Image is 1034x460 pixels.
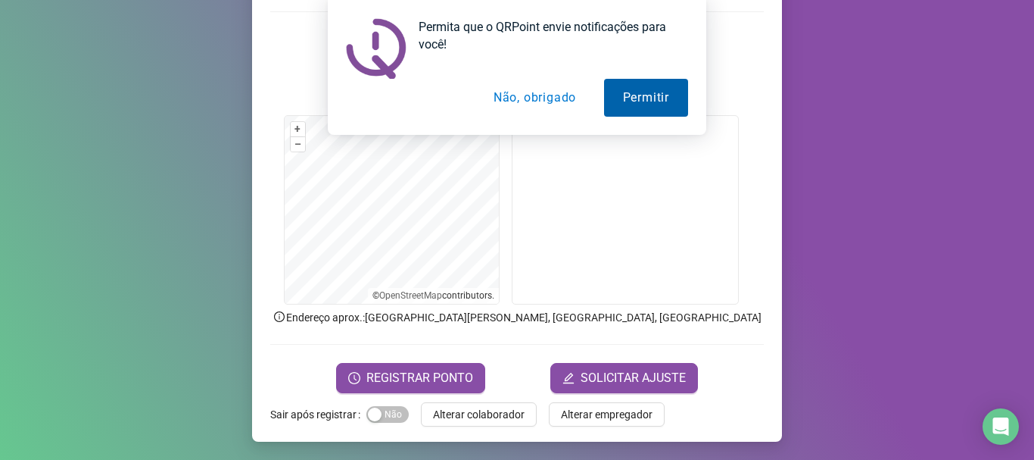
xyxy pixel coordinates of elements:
span: edit [562,372,575,384]
label: Sair após registrar [270,402,366,427]
span: clock-circle [348,372,360,384]
span: REGISTRAR PONTO [366,369,473,387]
div: Open Intercom Messenger [983,408,1019,445]
button: Alterar empregador [549,402,665,427]
li: © contributors. [372,290,494,301]
button: Permitir [604,79,688,117]
button: editSOLICITAR AJUSTE [550,363,698,393]
button: REGISTRAR PONTO [336,363,485,393]
span: info-circle [273,310,286,324]
span: SOLICITAR AJUSTE [581,369,686,387]
button: Alterar colaborador [421,402,537,427]
span: Alterar empregador [561,406,652,423]
div: Permita que o QRPoint envie notificações para você! [406,18,688,53]
p: Endereço aprox. : [GEOGRAPHIC_DATA][PERSON_NAME], [GEOGRAPHIC_DATA], [GEOGRAPHIC_DATA] [270,309,764,326]
button: – [291,137,305,152]
a: OpenStreetMap [379,290,442,301]
span: Alterar colaborador [433,406,525,423]
img: notification icon [346,18,406,79]
button: Não, obrigado [475,79,595,117]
